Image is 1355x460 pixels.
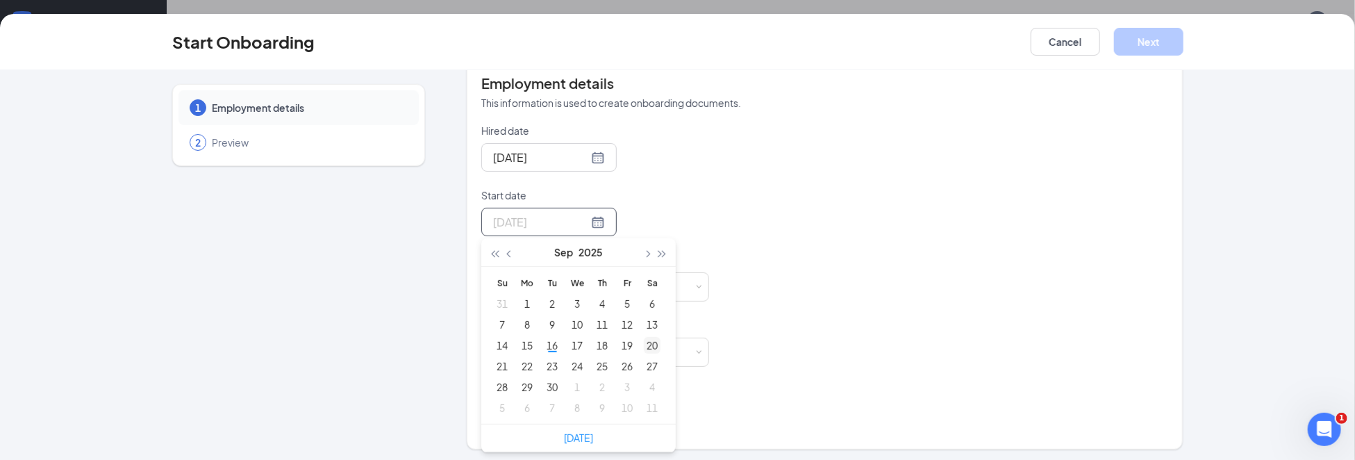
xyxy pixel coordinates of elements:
[540,335,565,356] td: 2025-09-16
[615,335,640,356] td: 2025-09-19
[615,293,640,314] td: 2025-09-05
[540,377,565,397] td: 2025-09-30
[490,356,515,377] td: 2025-09-21
[540,293,565,314] td: 2025-09-02
[565,335,590,356] td: 2025-09-17
[569,295,585,312] div: 3
[594,358,610,375] div: 25
[644,379,660,395] div: 4
[494,316,510,333] div: 7
[544,337,560,354] div: 16
[640,356,665,377] td: 2025-09-27
[565,272,590,293] th: We
[569,316,585,333] div: 10
[619,316,635,333] div: 12
[515,356,540,377] td: 2025-09-22
[640,293,665,314] td: 2025-09-06
[544,358,560,375] div: 23
[579,238,603,266] button: 2025
[490,314,515,335] td: 2025-09-07
[644,358,660,375] div: 27
[640,335,665,356] td: 2025-09-20
[515,397,540,418] td: 2025-10-06
[1308,413,1341,446] iframe: Intercom live chat
[644,295,660,312] div: 6
[619,400,635,416] div: 10
[615,314,640,335] td: 2025-09-12
[594,337,610,354] div: 18
[540,356,565,377] td: 2025-09-23
[515,377,540,397] td: 2025-09-29
[494,358,510,375] div: 21
[540,397,565,418] td: 2025-10-07
[590,272,615,293] th: Th
[490,377,515,397] td: 2025-09-28
[594,400,610,416] div: 9
[481,74,1168,93] h4: Employment details
[594,316,610,333] div: 11
[515,335,540,356] td: 2025-09-15
[540,314,565,335] td: 2025-09-09
[569,358,585,375] div: 24
[493,213,588,231] input: Select date
[615,397,640,418] td: 2025-10-10
[619,358,635,375] div: 26
[590,314,615,335] td: 2025-09-11
[490,397,515,418] td: 2025-10-05
[640,377,665,397] td: 2025-10-04
[594,379,610,395] div: 2
[540,272,565,293] th: Tu
[565,356,590,377] td: 2025-09-24
[1031,28,1100,56] button: Cancel
[515,272,540,293] th: Mo
[544,295,560,312] div: 2
[615,377,640,397] td: 2025-10-03
[481,96,1168,110] p: This information is used to create onboarding documents.
[490,335,515,356] td: 2025-09-14
[519,379,535,395] div: 29
[490,293,515,314] td: 2025-08-31
[212,101,405,115] span: Employment details
[564,432,593,444] a: [DATE]
[590,397,615,418] td: 2025-10-09
[644,400,660,416] div: 11
[619,295,635,312] div: 5
[490,272,515,293] th: Su
[569,337,585,354] div: 17
[1336,413,1347,424] span: 1
[494,379,510,395] div: 28
[569,400,585,416] div: 8
[172,30,315,54] h3: Start Onboarding
[544,316,560,333] div: 9
[515,314,540,335] td: 2025-09-08
[619,337,635,354] div: 19
[519,358,535,375] div: 22
[615,272,640,293] th: Fr
[544,379,560,395] div: 30
[494,400,510,416] div: 5
[519,400,535,416] div: 6
[515,293,540,314] td: 2025-09-01
[493,149,588,166] input: Sep 16, 2025
[640,397,665,418] td: 2025-10-11
[640,314,665,335] td: 2025-09-13
[544,400,560,416] div: 7
[565,314,590,335] td: 2025-09-10
[212,135,405,149] span: Preview
[569,379,585,395] div: 1
[640,272,665,293] th: Sa
[494,295,510,312] div: 31
[519,337,535,354] div: 15
[195,101,201,115] span: 1
[590,356,615,377] td: 2025-09-25
[644,337,660,354] div: 20
[481,124,709,138] p: Hired date
[519,316,535,333] div: 8
[565,293,590,314] td: 2025-09-03
[1114,28,1183,56] button: Next
[565,377,590,397] td: 2025-10-01
[590,293,615,314] td: 2025-09-04
[644,316,660,333] div: 13
[565,397,590,418] td: 2025-10-08
[615,356,640,377] td: 2025-09-26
